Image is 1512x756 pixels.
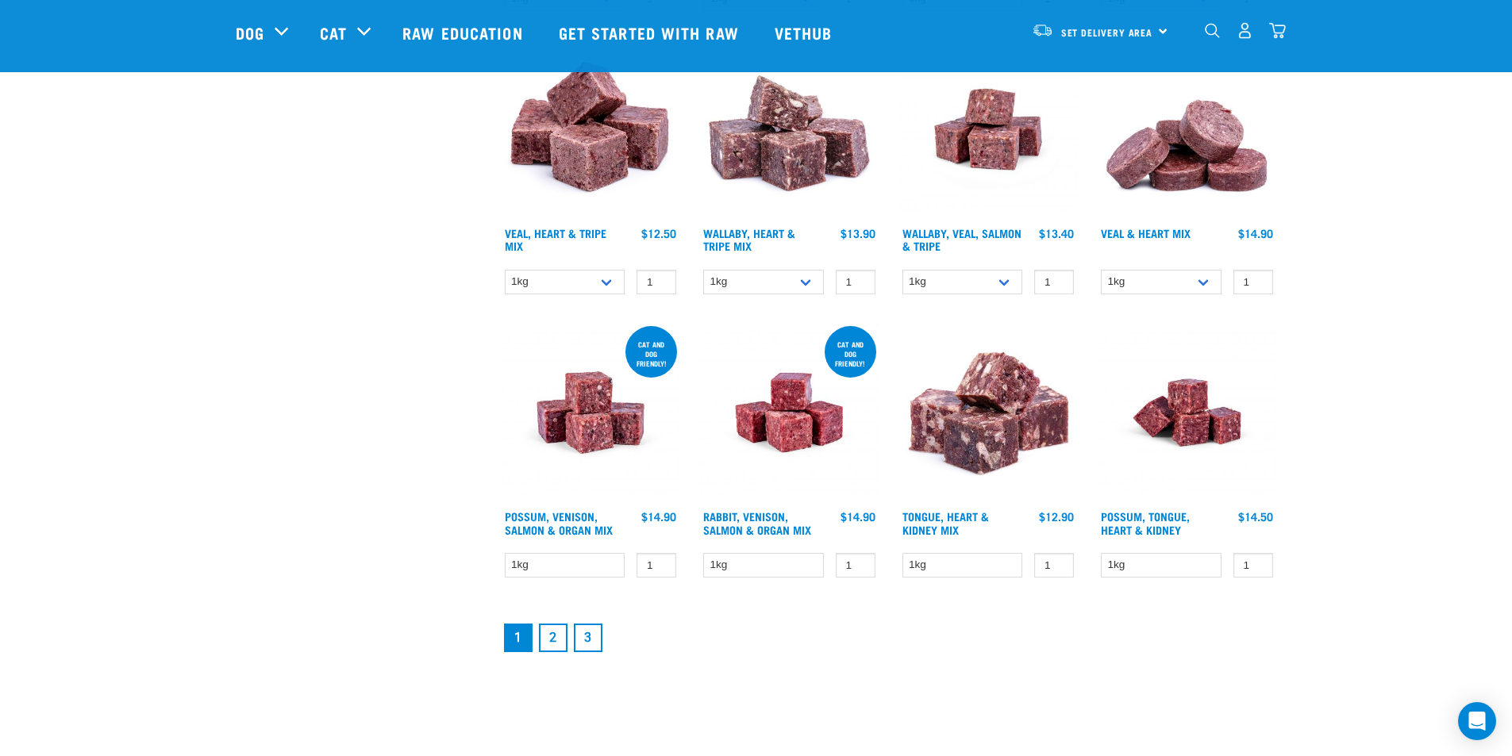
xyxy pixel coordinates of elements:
input: 1 [1233,553,1273,578]
a: Veal & Heart Mix [1101,230,1191,236]
div: $14.50 [1238,510,1273,523]
a: Wallaby, Veal, Salmon & Tripe [902,230,1021,248]
img: Possum Tongue Heart Kidney 1682 [1097,323,1277,503]
img: Rabbit Venison Salmon Organ 1688 [699,323,879,503]
a: Cat [320,21,347,44]
div: Cat and dog friendly! [825,332,876,375]
a: Possum, Tongue, Heart & Kidney [1101,513,1190,532]
a: Veal, Heart & Tripe Mix [505,230,606,248]
input: 1 [637,553,676,578]
input: 1 [637,270,676,294]
img: home-icon@2x.png [1269,22,1286,39]
img: home-icon-1@2x.png [1205,23,1220,38]
div: $13.40 [1039,227,1074,240]
div: $12.90 [1039,510,1074,523]
input: 1 [836,553,875,578]
div: $13.90 [841,227,875,240]
div: $14.90 [841,510,875,523]
a: Raw Education [387,1,542,64]
a: Vethub [759,1,852,64]
a: Goto page 2 [539,624,567,652]
img: 1174 Wallaby Heart Tripe Mix 01 [699,40,879,220]
a: Wallaby, Heart & Tripe Mix [703,230,795,248]
a: Possum, Venison, Salmon & Organ Mix [505,513,613,532]
a: Get started with Raw [543,1,759,64]
input: 1 [1034,553,1074,578]
img: van-moving.png [1032,23,1053,37]
a: Rabbit, Venison, Salmon & Organ Mix [703,513,811,532]
div: $14.90 [1238,227,1273,240]
div: cat and dog friendly! [625,332,677,375]
a: Tongue, Heart & Kidney Mix [902,513,989,532]
nav: pagination [501,620,1277,655]
input: 1 [1034,270,1074,294]
a: Goto page 3 [574,624,602,652]
input: 1 [1233,270,1273,294]
span: Set Delivery Area [1061,29,1153,35]
img: Possum Venison Salmon Organ 1626 [501,323,681,503]
img: Wallaby Veal Salmon Tripe 1642 [898,40,1079,220]
img: Cubes [501,40,681,220]
a: Dog [236,21,264,44]
div: $12.50 [641,227,676,240]
a: Page 1 [504,624,533,652]
img: 1167 Tongue Heart Kidney Mix 01 [898,323,1079,503]
img: 1152 Veal Heart Medallions 01 [1097,40,1277,220]
img: user.png [1237,22,1253,39]
input: 1 [836,270,875,294]
div: Open Intercom Messenger [1458,702,1496,740]
div: $14.90 [641,510,676,523]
